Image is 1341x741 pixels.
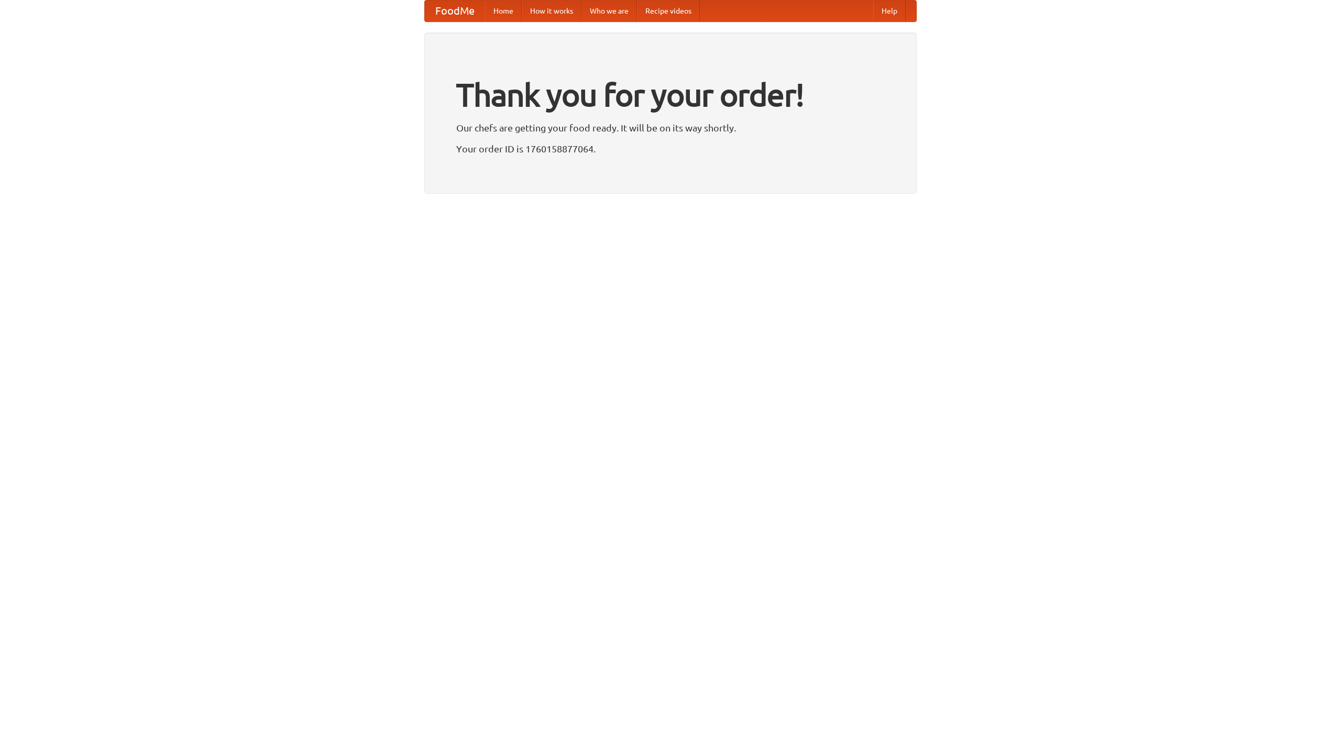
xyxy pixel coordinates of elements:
a: Recipe videos [637,1,700,21]
a: How it works [522,1,581,21]
p: Our chefs are getting your food ready. It will be on its way shortly. [456,120,885,136]
a: Who we are [581,1,637,21]
p: Your order ID is 1760158877064. [456,141,885,157]
h1: Thank you for your order! [456,70,885,120]
a: Home [485,1,522,21]
a: FoodMe [425,1,485,21]
a: Help [873,1,906,21]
